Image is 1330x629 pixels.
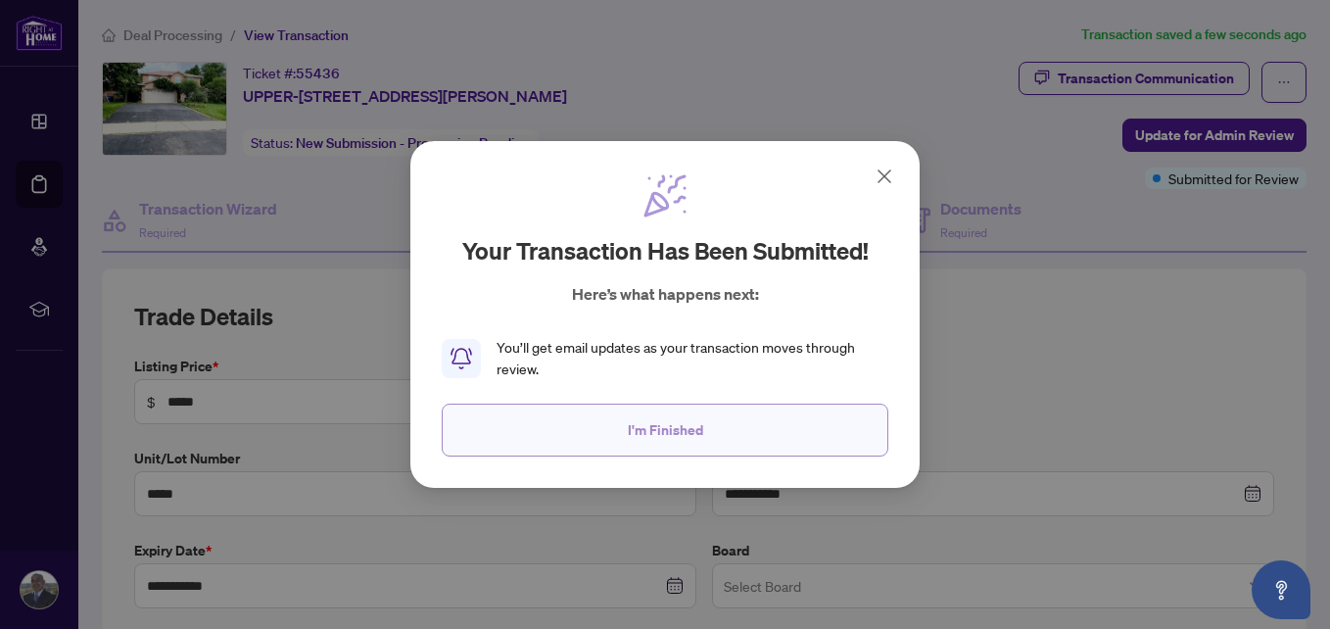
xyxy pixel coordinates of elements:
div: You’ll get email updates as your transaction moves through review. [497,337,888,380]
p: Here’s what happens next: [572,282,759,306]
button: Open asap [1252,560,1310,619]
button: I'm Finished [442,404,888,457]
h2: Your transaction has been submitted! [462,235,869,266]
span: I'm Finished [628,414,703,446]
